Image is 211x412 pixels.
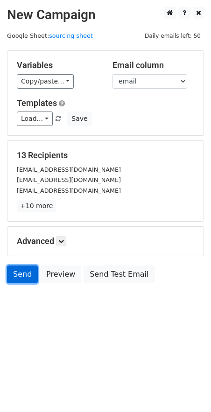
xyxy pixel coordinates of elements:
[17,200,56,212] a: +10 more
[17,236,194,246] h5: Advanced
[17,60,98,70] h5: Variables
[67,112,91,126] button: Save
[7,32,93,39] small: Google Sheet:
[17,150,194,161] h5: 13 Recipients
[164,367,211,412] iframe: Chat Widget
[49,32,93,39] a: sourcing sheet
[17,166,121,173] small: [EMAIL_ADDRESS][DOMAIN_NAME]
[7,265,38,283] a: Send
[17,187,121,194] small: [EMAIL_ADDRESS][DOMAIN_NAME]
[17,74,74,89] a: Copy/paste...
[113,60,194,70] h5: Email column
[17,112,53,126] a: Load...
[17,98,57,108] a: Templates
[84,265,155,283] a: Send Test Email
[17,176,121,183] small: [EMAIL_ADDRESS][DOMAIN_NAME]
[141,32,204,39] a: Daily emails left: 50
[40,265,81,283] a: Preview
[7,7,204,23] h2: New Campaign
[141,31,204,41] span: Daily emails left: 50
